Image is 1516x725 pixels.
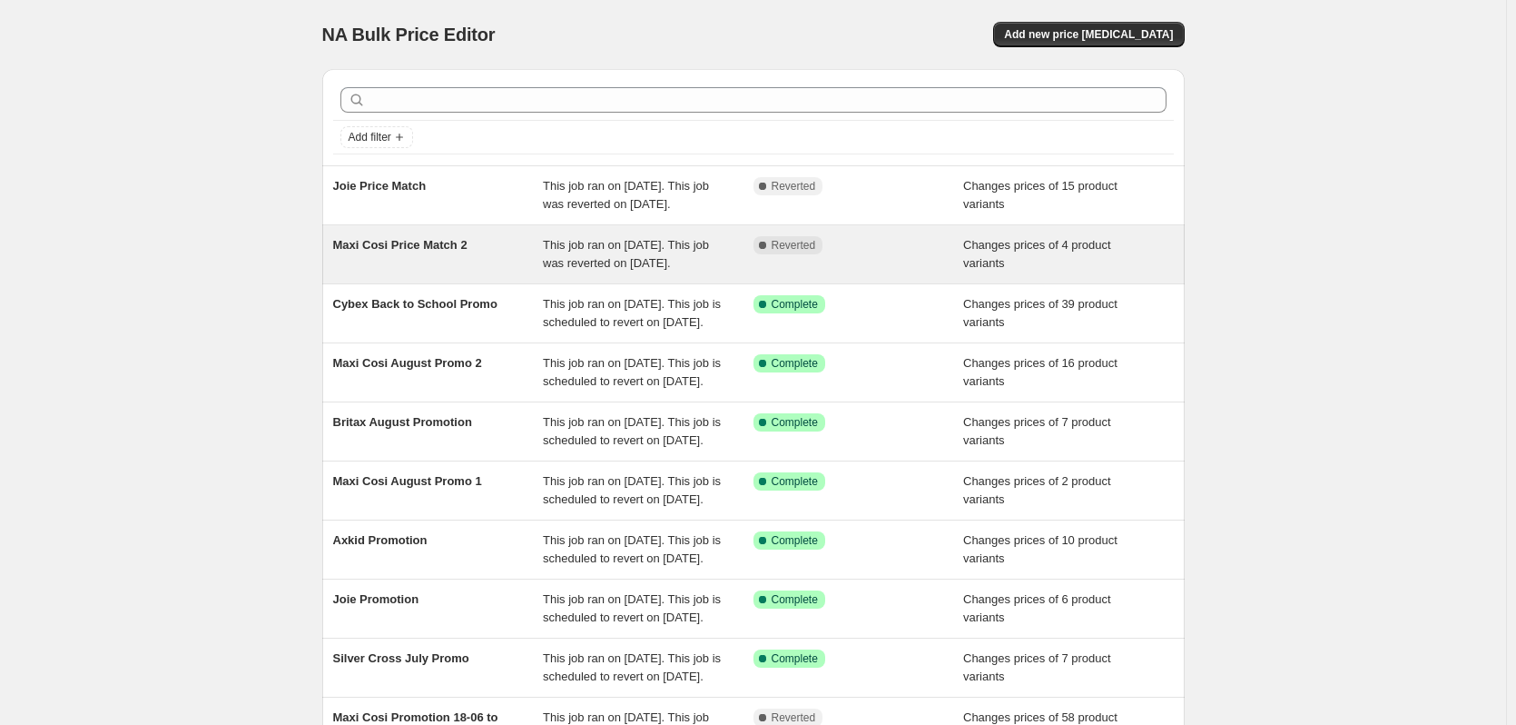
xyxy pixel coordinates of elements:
span: Reverted [772,710,816,725]
span: Complete [772,592,818,607]
span: Axkid Promotion [333,533,428,547]
span: NA Bulk Price Editor [322,25,496,45]
span: Complete [772,415,818,430]
span: Complete [772,297,818,312]
button: Add filter [340,126,413,148]
span: Changes prices of 10 product variants [963,533,1117,565]
span: Complete [772,474,818,489]
span: Joie Price Match [333,179,427,193]
span: Add filter [349,130,391,144]
span: Silver Cross July Promo [333,651,469,665]
span: Maxi Cosi August Promo 2 [333,356,482,370]
span: Reverted [772,238,816,253]
span: Changes prices of 7 product variants [963,415,1111,447]
span: Changes prices of 4 product variants [963,238,1111,270]
span: Changes prices of 15 product variants [963,179,1117,211]
span: Add new price [MEDICAL_DATA] [1004,27,1173,42]
button: Add new price [MEDICAL_DATA] [993,22,1184,47]
span: This job ran on [DATE]. This job is scheduled to revert on [DATE]. [543,415,721,447]
span: This job ran on [DATE]. This job is scheduled to revert on [DATE]. [543,474,721,506]
span: Complete [772,533,818,548]
span: This job ran on [DATE]. This job is scheduled to revert on [DATE]. [543,297,721,329]
span: Changes prices of 2 product variants [963,474,1111,506]
span: This job ran on [DATE]. This job is scheduled to revert on [DATE]. [543,533,721,565]
span: This job ran on [DATE]. This job was reverted on [DATE]. [543,179,709,211]
span: Britax August Promotion [333,415,472,429]
span: This job ran on [DATE]. This job is scheduled to revert on [DATE]. [543,592,721,624]
span: This job ran on [DATE]. This job is scheduled to revert on [DATE]. [543,356,721,388]
span: Changes prices of 39 product variants [963,297,1117,329]
span: Complete [772,651,818,666]
span: Complete [772,356,818,371]
span: Changes prices of 16 product variants [963,356,1117,388]
span: Changes prices of 6 product variants [963,592,1111,624]
span: This job ran on [DATE]. This job was reverted on [DATE]. [543,238,709,270]
span: Changes prices of 7 product variants [963,651,1111,683]
span: Joie Promotion [333,592,419,606]
span: Cybex Back to School Promo [333,297,497,311]
span: Maxi Cosi August Promo 1 [333,474,482,488]
span: Maxi Cosi Price Match 2 [333,238,468,252]
span: This job ran on [DATE]. This job is scheduled to revert on [DATE]. [543,651,721,683]
span: Reverted [772,179,816,194]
